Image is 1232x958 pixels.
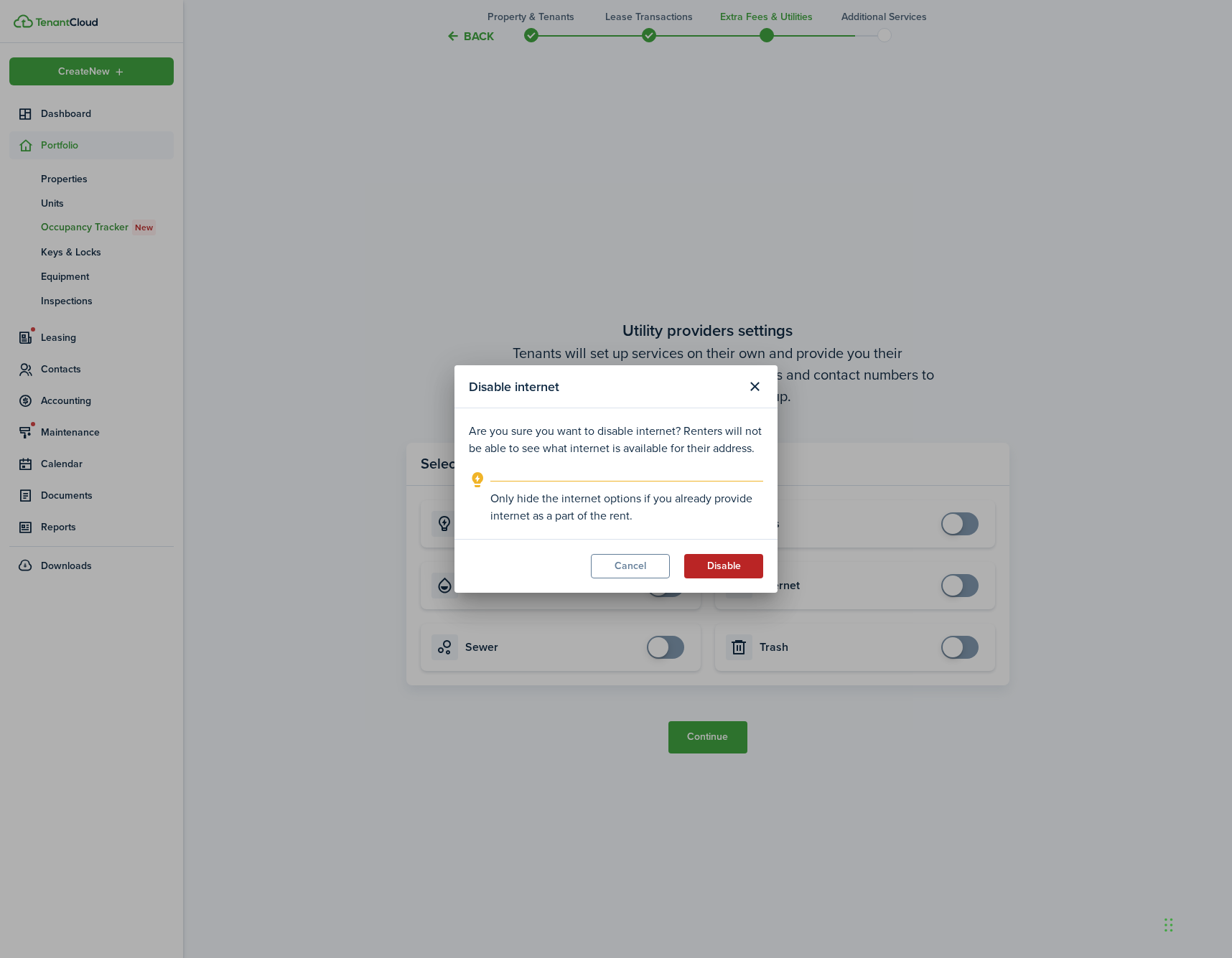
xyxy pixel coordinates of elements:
button: Close modal [742,375,767,399]
modal-title: Disable internet [469,372,739,400]
iframe: Chat Widget [986,803,1232,958]
button: Cancel [591,554,670,578]
i: outline [469,471,487,489]
p: Are you sure you want to disable internet? Renters will not be able to see what internet is avail... [469,423,763,457]
explanation-description: Only hide the internet options if you already provide internet as a part of the rent. [490,490,763,525]
button: Disable [684,554,763,578]
div: Drag [1165,903,1173,947]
